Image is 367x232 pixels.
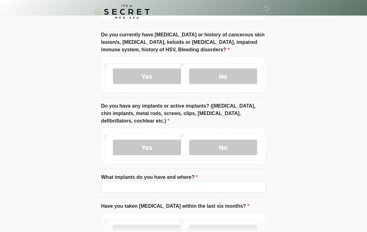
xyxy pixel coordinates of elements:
label: Yes [113,68,181,84]
img: It's A Secret Med Spa Logo [95,5,150,19]
label: Yes [113,140,181,155]
label: Do you currently have [MEDICAL_DATA] or history of cancerous skin lesion/s, [MEDICAL_DATA], keloi... [101,31,266,53]
label: Do you have any implants or active implants? ([MEDICAL_DATA], chin implants, metal rods, screws, ... [101,102,266,125]
label: No [189,68,257,84]
label: No [189,140,257,155]
label: Have you taken [MEDICAL_DATA] within the last six months? [101,202,249,210]
label: What implants do you have and where? [101,174,198,181]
